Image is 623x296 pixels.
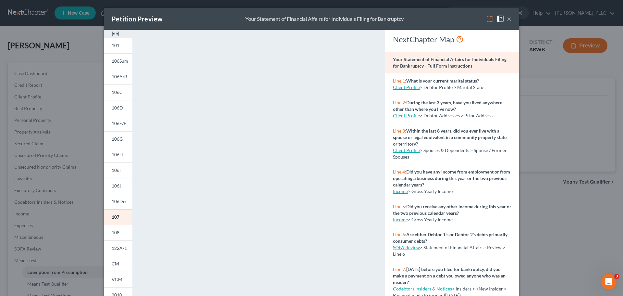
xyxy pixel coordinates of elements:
[112,136,123,142] span: 106G
[393,232,507,244] strong: Are either Debtor 1’s or Debtor 2’s debts primarily consumer debts?
[104,84,132,100] a: 106C
[393,266,506,285] strong: [DATE] before you filed for bankruptcy, did you make a payment on a debt you owed anyone who was ...
[393,100,406,105] span: Line 2:
[104,38,132,53] a: 101
[104,225,132,240] a: 108
[393,100,502,112] strong: During the last 3 years, have you lived anywhere other than where you live now?
[393,245,420,250] a: SOFA Review
[104,256,132,272] a: CM
[393,169,406,174] span: Line 4:
[393,204,511,216] strong: Did you receive any other income during this year or the two previous calendar years?
[112,14,163,23] div: Petition Preview
[104,69,132,84] a: 106A/B
[112,89,123,95] span: 106C
[112,230,119,235] span: 108
[112,261,119,266] span: CM
[393,84,420,90] a: Client Profile
[112,277,122,282] span: VCM
[112,74,127,79] span: 106A/B
[104,53,132,69] a: 106Sum
[393,217,408,222] a: Income
[104,147,132,162] a: 106H
[408,188,453,194] span: > Gross Yearly Income
[393,245,505,257] span: > Statement of Financial Affairs - Review > Line 6
[112,167,121,173] span: 106I
[420,113,493,118] span: > Debtor Addresses > Prior Address
[393,148,507,160] span: > Spouses & Dependents > Spouse / Former Spouses
[486,15,494,23] img: map-eea8200ae884c6f1103ae1953ef3d486a96c86aabb227e865a55264e3737af1f.svg
[393,188,408,194] a: Income
[393,57,507,69] strong: Your Statement of Financial Affairs for Individuals Filing for Bankruptcy - Full Form Instructions
[112,245,127,251] span: 122A-1
[112,183,121,188] span: 106J
[112,30,119,38] img: expand-e0f6d898513216a626fdd78e52531dac95497ffd26381d4c15ee2fc46db09dca.svg
[112,121,126,126] span: 106E/F
[507,15,511,23] button: ×
[104,178,132,194] a: 106J
[104,194,132,209] a: 106Dec
[393,128,507,147] strong: Within the last 8 years, did you ever live with a spouse or legal equivalent in a community prope...
[496,15,504,23] img: help-close-5ba153eb36485ed6c1ea00a893f15db1cb9b99d6cae46e1a8edb6c62d00a1a76.svg
[393,148,420,153] a: Client Profile
[104,272,132,287] a: VCM
[112,43,119,48] span: 101
[601,274,617,290] iframe: Intercom live chat
[112,58,128,64] span: 106Sum
[104,116,132,131] a: 106E/F
[393,34,511,45] div: NextChapter Map
[393,169,510,187] strong: Did you have any income from employment or from operating a business during this year or the two ...
[112,105,123,110] span: 106D
[393,286,452,291] a: Codebtors Insiders & Notices
[393,204,406,209] span: Line 5:
[112,152,123,157] span: 106H
[406,78,479,84] strong: What is your current marital status?
[408,217,453,222] span: > Gross Yearly Income
[104,240,132,256] a: 122A-1
[112,214,119,220] span: 107
[112,199,128,204] span: 106Dec
[245,15,404,23] div: Your Statement of Financial Affairs for Individuals Filing for Bankruptcy
[393,128,406,134] span: Line 3:
[104,131,132,147] a: 106G
[614,274,619,279] span: 3
[393,113,420,118] a: Client Profile
[104,162,132,178] a: 106I
[393,266,406,272] span: Line 7:
[104,100,132,116] a: 106D
[420,84,485,90] span: > Debtor Profile > Marital Status
[393,78,406,84] span: Line 1:
[104,209,132,225] a: 107
[393,232,406,237] span: Line 6:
